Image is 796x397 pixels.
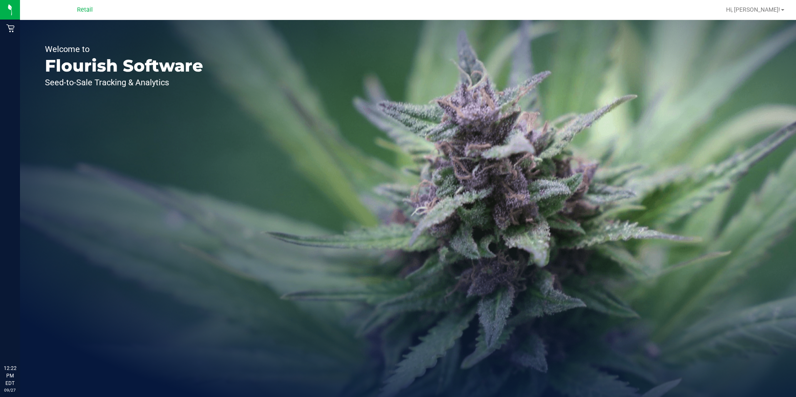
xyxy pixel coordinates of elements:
p: 12:22 PM EDT [4,365,16,387]
p: 09/27 [4,387,16,393]
p: Flourish Software [45,57,203,74]
inline-svg: Retail [6,24,15,32]
span: Retail [77,6,93,13]
p: Seed-to-Sale Tracking & Analytics [45,78,203,87]
span: Hi, [PERSON_NAME]! [726,6,780,13]
p: Welcome to [45,45,203,53]
iframe: Resource center [8,330,33,355]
